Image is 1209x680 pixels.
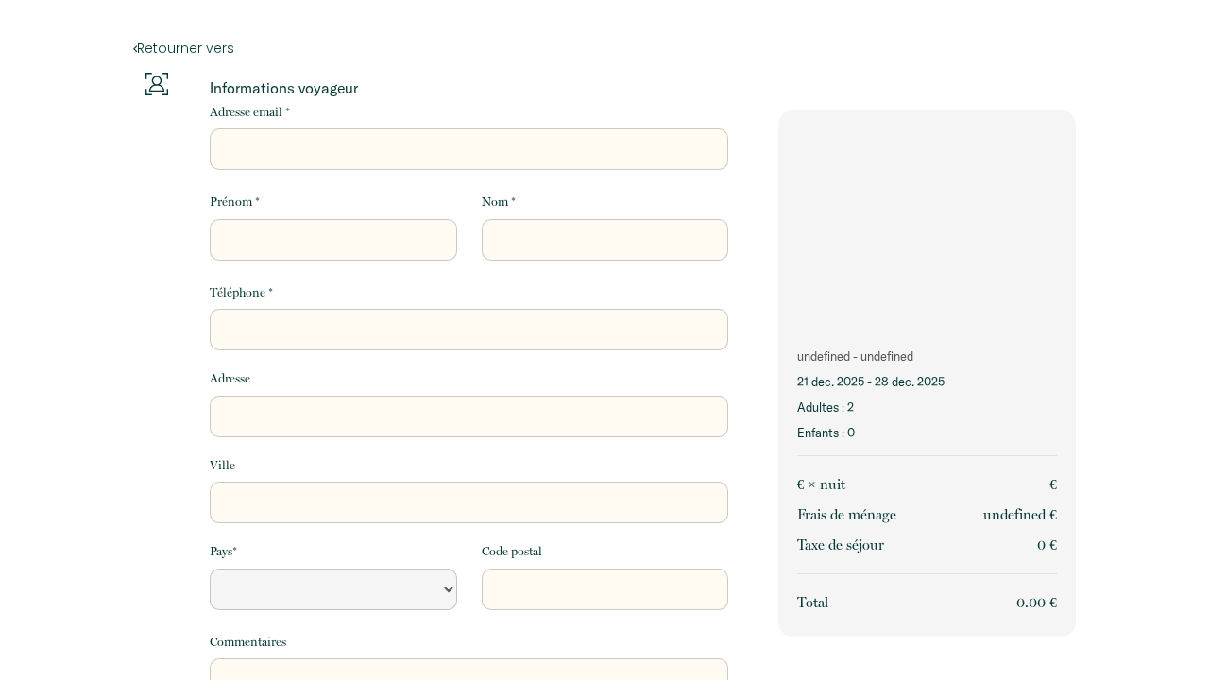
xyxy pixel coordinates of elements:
p: Taxe de séjour [797,534,884,556]
p: undefined € [983,503,1057,526]
img: rental-image [778,110,1076,333]
p: Frais de ménage [797,503,896,526]
a: Retourner vers [133,38,1076,59]
label: Adresse email * [210,103,290,122]
p: € × nuit [797,473,845,496]
span: 0.00 € [1016,594,1057,611]
p: 21 déc. 2025 - 28 déc. 2025 [797,373,1057,391]
p: € [1049,473,1057,496]
label: Adresse [210,369,250,388]
label: Ville [210,456,235,475]
label: Commentaires [210,633,286,652]
label: Prénom * [210,193,260,212]
p: undefined - undefined [797,348,1057,365]
p: Informations voyageur [210,78,728,97]
p: 0 € [1037,534,1057,556]
p: Adultes : 2 [797,399,1057,416]
img: guests-info [145,73,168,95]
label: Code postal [482,542,542,561]
label: Téléphone * [210,283,273,302]
p: Enfants : 0 [797,424,1057,442]
span: Total [797,594,828,611]
select: Default select example [210,569,456,610]
label: Pays [210,542,237,561]
label: Nom * [482,193,516,212]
